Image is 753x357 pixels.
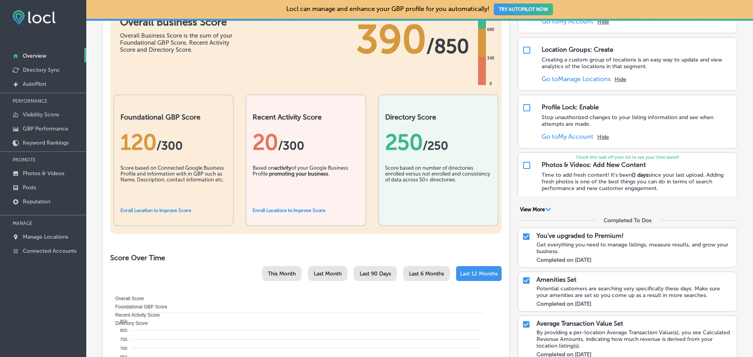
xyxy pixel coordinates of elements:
[426,34,469,58] span: / 850
[120,208,191,213] a: Enroll Location to Improve Score
[486,55,496,62] div: 340
[385,129,491,155] div: 250
[632,172,648,178] strong: {} days
[615,76,626,83] button: Hide
[268,270,296,277] span: This Month
[23,53,46,59] p: Overview
[537,241,733,255] div: Get everything you need to manage listings, measure results, and grow your business.
[597,134,609,140] button: Hide
[542,56,733,70] p: Creating a custom group of locations is an easy way to update and view analytics of the locations...
[23,248,76,254] p: Connected Accounts
[253,208,326,213] a: Enroll Locations to Improve Score
[120,346,127,351] tspan: 700
[253,129,359,155] div: 20
[109,321,148,326] span: Directory Score
[409,270,444,277] span: Last 6 Months
[23,198,50,205] p: Reputation
[120,32,238,53] div: Overall Business Score is the sum of your Foundational GBP Score, Recent Activity Score and Direc...
[537,301,591,307] label: Completed on [DATE]
[537,276,577,283] p: Amenities Set
[542,114,733,127] p: Stop unauthorized changes to your listing information and see when attempts are made.
[314,270,342,277] span: Last Month
[356,16,426,63] span: 390
[385,113,491,121] h2: Directory Score
[23,184,36,191] p: Posts
[23,170,64,177] p: Photos & Videos
[109,312,160,318] span: Recent Activity Score
[23,81,46,87] p: AutoPilot
[269,171,328,177] b: promoting your business
[120,337,127,342] tspan: 750
[23,234,68,240] p: Manage Locations
[488,81,493,87] div: 0
[109,304,167,310] span: Foundational GBP Score
[120,165,227,204] div: Score based on Connected Google Business Profile and information with in GBP such as Name, Descri...
[253,113,359,121] h2: Recent Activity Score
[109,296,144,301] span: Overall Score
[518,155,737,160] p: Check this task off your list to see your time saved!
[120,319,127,324] tspan: 850
[110,254,502,262] h2: Score Over Time
[494,4,553,15] button: TRY AUTOPILOT NOW
[120,16,238,28] h1: Overall Business Score
[156,139,183,153] span: / 300
[23,140,69,146] p: Keyword Rankings
[537,285,733,299] div: Potential customers are searching very specifically these days. Make sure your amenities are set ...
[274,165,291,171] b: activity
[23,67,60,73] p: Directory Sync
[23,125,68,132] p: GBP Performance
[542,103,599,111] div: Profile Lock: Enable
[518,206,553,213] button: View More
[120,113,227,121] h2: Foundational GBP Score
[537,329,733,349] div: By providing a per-location Average Transaction Value(s), you see Calculated Revenue Amounts, ind...
[542,75,611,83] a: Go toManage Locations
[385,165,491,204] div: Score based on number of directories enrolled versus not enrolled and consistency of data across ...
[360,270,391,277] span: Last 90 Days
[253,165,359,204] div: Based on of your Google Business Profile .
[542,172,733,192] p: Time to add fresh content! It's been since your last upload. Adding fresh photos is one of the be...
[486,27,496,33] div: 680
[542,133,593,140] a: Go toMy Account
[460,270,498,277] span: Last 12 Months
[120,328,127,333] tspan: 800
[542,46,613,53] div: Location Groups: Create
[542,18,593,25] a: Go toMy Account
[13,10,56,25] img: fda3e92497d09a02dc62c9cd864e3231.png
[278,139,304,153] span: /300
[604,217,651,224] div: Completed To Dos
[120,129,227,155] div: 120
[597,18,609,25] button: Hide
[23,111,59,118] p: Visibility Score
[537,257,591,263] label: Completed on [DATE]
[537,320,623,327] p: Average Transaction Value Set
[542,161,646,169] div: Photos & Videos: Add New Content
[537,232,624,239] p: You've upgraded to Premium!
[423,139,448,153] span: /250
